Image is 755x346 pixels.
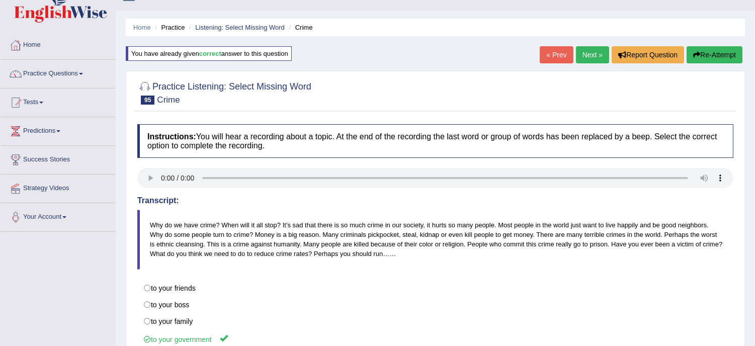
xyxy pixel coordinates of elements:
[1,89,115,114] a: Tests
[195,24,285,31] a: Listening: Select Missing Word
[1,175,115,200] a: Strategy Videos
[287,23,313,32] li: Crime
[137,280,733,297] label: to your friends
[687,46,742,63] button: Re-Attempt
[152,23,185,32] li: Practice
[126,46,292,61] div: You have already given answer to this question
[137,296,733,313] label: to your boss
[137,210,733,269] blockquote: Why do we have crime? When will it all stop? It's sad that there is so much crime in our society,...
[576,46,609,63] a: Next »
[133,24,151,31] a: Home
[612,46,684,63] button: Report Question
[137,79,311,105] h2: Practice Listening: Select Missing Word
[137,124,733,158] h4: You will hear a recording about a topic. At the end of the recording the last word or group of wo...
[199,50,221,57] b: correct
[1,146,115,171] a: Success Stories
[540,46,573,63] a: « Prev
[1,117,115,142] a: Predictions
[1,203,115,228] a: Your Account
[141,96,154,105] span: 95
[137,196,733,205] h4: Transcript:
[147,132,196,141] b: Instructions:
[1,31,115,56] a: Home
[137,313,733,330] label: to your family
[157,95,180,105] small: Crime
[1,60,115,85] a: Practice Questions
